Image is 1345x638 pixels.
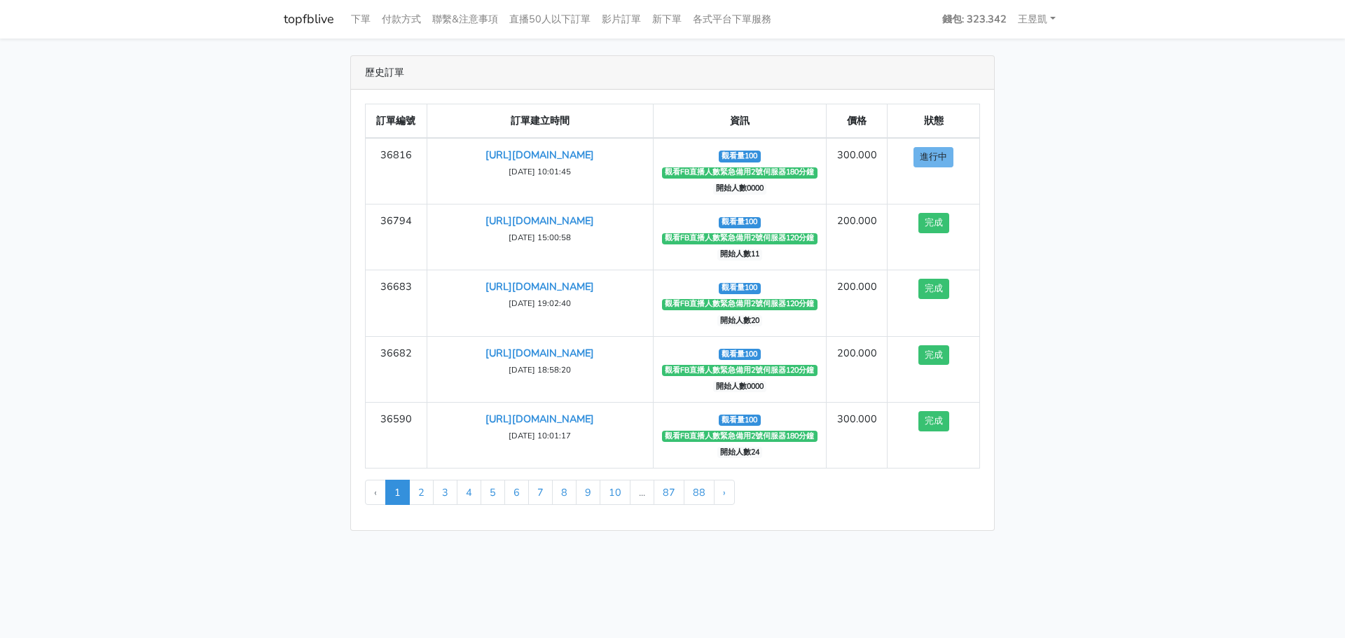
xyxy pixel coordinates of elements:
span: 開始人數0000 [713,183,767,195]
th: 訂單建立時間 [427,104,653,139]
small: [DATE] 19:02:40 [509,298,571,309]
small: [DATE] 18:58:20 [509,364,571,375]
a: [URL][DOMAIN_NAME] [485,214,594,228]
span: 觀看量100 [719,217,761,228]
a: 各式平台下單服務 [687,6,777,33]
small: [DATE] 10:01:17 [509,430,571,441]
a: 付款方式 [376,6,427,33]
span: 開始人數24 [717,447,763,458]
span: 開始人數11 [717,249,763,261]
a: 影片訂單 [596,6,647,33]
a: 下單 [345,6,376,33]
div: 歷史訂單 [351,56,994,90]
a: 87 [654,480,684,505]
a: 88 [684,480,715,505]
span: 開始人數20 [717,315,763,326]
span: 觀看量100 [719,151,761,162]
a: 5 [481,480,505,505]
td: 36816 [366,138,427,204]
button: 完成 [918,411,949,431]
a: topfblive [284,6,334,33]
a: [URL][DOMAIN_NAME] [485,279,594,293]
td: 300.000 [826,138,888,204]
a: 王昱凱 [1012,6,1061,33]
a: 9 [576,480,600,505]
span: 觀看FB直播人數緊急備用2號伺服器120分鐘 [662,365,818,376]
span: 觀看FB直播人數緊急備用2號伺服器120分鐘 [662,233,818,244]
td: 200.000 [826,270,888,336]
th: 狀態 [888,104,980,139]
a: 8 [552,480,577,505]
span: 觀看FB直播人數緊急備用2號伺服器180分鐘 [662,431,818,442]
span: 觀看量100 [719,415,761,426]
span: 觀看量100 [719,283,761,294]
li: « Previous [365,480,386,505]
button: 進行中 [913,147,953,167]
span: 1 [385,480,410,505]
button: 完成 [918,279,949,299]
a: 直播50人以下訂單 [504,6,596,33]
strong: 錢包: 323.342 [942,12,1007,26]
td: 200.000 [826,336,888,402]
a: 聯繫&注意事項 [427,6,504,33]
a: [URL][DOMAIN_NAME] [485,148,594,162]
span: 觀看FB直播人數緊急備用2號伺服器180分鐘 [662,167,818,179]
a: 錢包: 323.342 [937,6,1012,33]
a: 3 [433,480,457,505]
td: 36682 [366,336,427,402]
th: 資訊 [654,104,827,139]
span: 觀看FB直播人數緊急備用2號伺服器120分鐘 [662,299,818,310]
th: 價格 [826,104,888,139]
td: 200.000 [826,204,888,270]
button: 完成 [918,345,949,366]
a: 6 [504,480,529,505]
span: 開始人數0000 [713,381,767,392]
a: 新下單 [647,6,687,33]
td: 36683 [366,270,427,336]
th: 訂單編號 [366,104,427,139]
td: 36590 [366,402,427,468]
button: 完成 [918,213,949,233]
a: [URL][DOMAIN_NAME] [485,412,594,426]
a: 4 [457,480,481,505]
a: 7 [528,480,553,505]
a: 2 [409,480,434,505]
a: 10 [600,480,630,505]
a: Next » [714,480,735,505]
td: 36794 [366,204,427,270]
a: [URL][DOMAIN_NAME] [485,346,594,360]
td: 300.000 [826,402,888,468]
span: 觀看量100 [719,349,761,360]
small: [DATE] 15:00:58 [509,232,571,243]
small: [DATE] 10:01:45 [509,166,571,177]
